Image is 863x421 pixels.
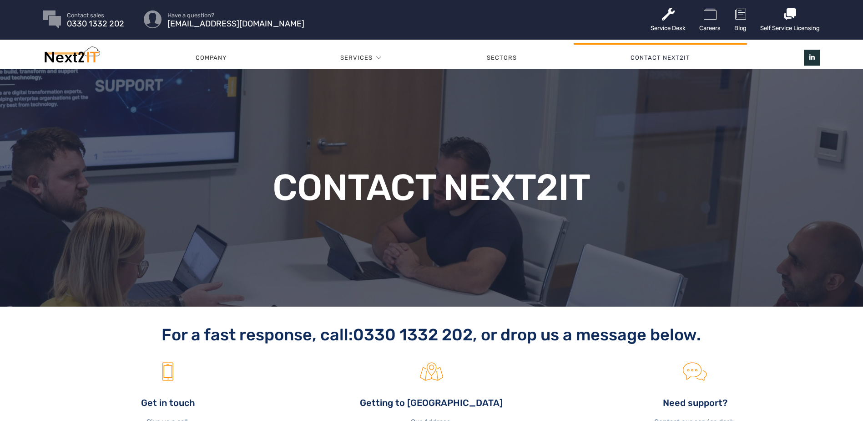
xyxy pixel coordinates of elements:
a: Company [139,44,283,72]
span: [EMAIL_ADDRESS][DOMAIN_NAME] [167,21,304,27]
a: Contact sales 0330 1332 202 [67,12,124,27]
a: Have a question? [EMAIL_ADDRESS][DOMAIN_NAME] [167,12,304,27]
a: 0330 1332 202 [353,325,473,344]
a: Contact Next2IT [574,44,747,72]
h4: Need support? [570,397,820,409]
span: Contact sales [67,12,124,18]
img: Next2IT [43,46,100,67]
h1: Contact Next2IT [237,169,626,206]
h4: Get in touch [43,397,293,409]
a: Sectors [429,44,573,72]
h4: Getting to [GEOGRAPHIC_DATA] [307,397,556,409]
h2: For a fast response, call: , or drop us a message below. [43,325,820,344]
span: 0330 1332 202 [67,21,124,27]
span: Have a question? [167,12,304,18]
a: Services [340,44,373,72]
